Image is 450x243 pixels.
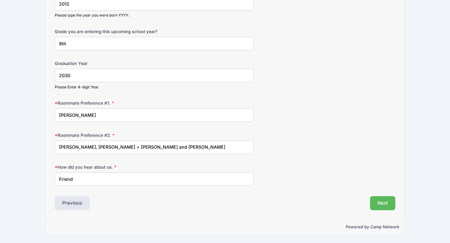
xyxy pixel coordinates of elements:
p: Powered by Camp Network [51,224,399,230]
button: Next [370,196,395,211]
div: Please Enter 4-digit Year. [55,84,253,90]
label: Roommate Preference #1. [55,100,168,106]
label: How did you hear about us. [55,164,168,170]
label: Graduation Year [55,60,168,67]
div: Please type the year you were born YYYY. [55,12,253,18]
label: Grade you are entering this upcoming school year? [55,28,168,35]
button: Previous [55,196,90,211]
label: Roommate Preference #2. [55,132,168,138]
